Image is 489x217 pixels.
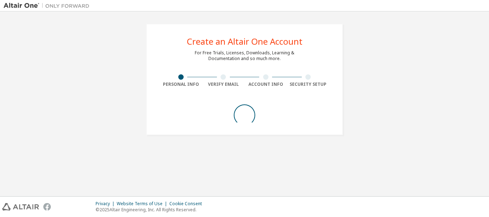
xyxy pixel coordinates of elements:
img: facebook.svg [43,203,51,211]
div: For Free Trials, Licenses, Downloads, Learning & Documentation and so much more. [195,50,294,61]
p: © 2025 Altair Engineering, Inc. All Rights Reserved. [96,207,206,213]
div: Security Setup [287,82,330,87]
div: Personal Info [160,82,202,87]
div: Account Info [245,82,287,87]
div: Cookie Consent [169,201,206,207]
img: Altair One [4,2,93,9]
div: Verify Email [202,82,245,87]
img: altair_logo.svg [2,203,39,211]
div: Create an Altair One Account [187,37,302,46]
div: Website Terms of Use [117,201,169,207]
div: Privacy [96,201,117,207]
